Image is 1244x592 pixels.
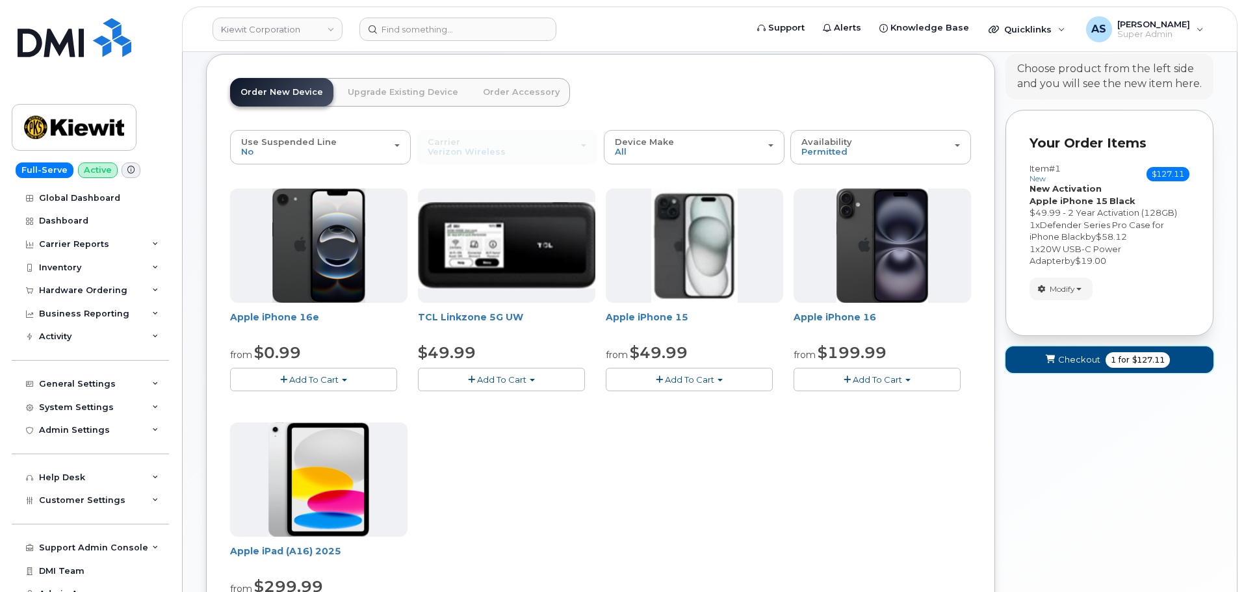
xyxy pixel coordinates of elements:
button: Add To Cart [230,368,397,391]
div: x by [1030,219,1189,243]
span: $58.12 [1096,231,1127,242]
span: $0.99 [254,343,301,362]
span: 1 [1030,220,1035,230]
span: Add To Cart [477,374,526,385]
div: TCL Linkzone 5G UW [418,311,595,337]
span: for [1116,354,1132,366]
span: Checkout [1058,354,1100,366]
img: iphone15.jpg [651,188,738,303]
a: TCL Linkzone 5G UW [418,311,523,323]
a: Support [748,15,814,41]
span: $127.11 [1132,354,1165,366]
span: 1 [1030,244,1035,254]
strong: Apple iPhone 15 [1030,196,1108,206]
span: Support [768,21,805,34]
img: linkzone5g.png [418,202,595,288]
button: Device Make All [604,130,784,164]
span: No [241,146,253,157]
span: $199.99 [818,343,887,362]
div: Apple iPhone 15 [606,311,783,337]
a: Order Accessory [473,78,570,107]
strong: New Activation [1030,183,1102,194]
span: Device Make [615,136,674,147]
a: Alerts [814,15,870,41]
span: Availability [801,136,852,147]
span: Modify [1050,283,1075,295]
small: new [1030,174,1046,183]
span: 20W USB-C Power Adapter [1030,244,1121,266]
strong: Black [1109,196,1135,206]
a: Apple iPhone 16 [794,311,876,323]
span: Add To Cart [289,374,339,385]
div: Choose product from the left side and you will see the new item here. [1017,62,1202,92]
img: iphone16e.png [272,188,366,303]
a: Upgrade Existing Device [337,78,469,107]
span: $49.99 [418,343,476,362]
img: iphone_16_plus.png [836,188,928,303]
div: Apple iPad (A16) 2025 [230,545,408,571]
span: 1 [1111,354,1116,366]
small: from [230,349,252,361]
span: Super Admin [1117,29,1190,40]
span: $19.00 [1075,255,1106,266]
span: Alerts [834,21,861,34]
span: Knowledge Base [890,21,969,34]
span: AS [1091,21,1106,37]
span: [PERSON_NAME] [1117,19,1190,29]
small: from [794,349,816,361]
div: Apple iPhone 16e [230,311,408,337]
p: Your Order Items [1030,134,1189,153]
button: Use Suspended Line No [230,130,411,164]
span: Add To Cart [665,374,714,385]
button: Modify [1030,277,1093,300]
span: Defender Series Pro Case for iPhone Black [1030,220,1164,242]
div: Quicklinks [979,16,1074,42]
div: Apple iPhone 16 [794,311,971,337]
button: Add To Cart [794,368,961,391]
button: Add To Cart [606,368,773,391]
div: $49.99 - 2 Year Activation (128GB) [1030,207,1189,219]
span: $49.99 [630,343,688,362]
input: Find something... [359,18,556,41]
span: Use Suspended Line [241,136,337,147]
span: Quicklinks [1004,24,1052,34]
button: Add To Cart [418,368,585,391]
iframe: Messenger Launcher [1187,535,1234,582]
a: Knowledge Base [870,15,978,41]
div: x by [1030,243,1189,267]
button: Checkout 1 for $127.11 [1005,346,1213,373]
a: Apple iPhone 16e [230,311,319,323]
img: ipad_11.png [268,422,369,537]
button: Availability Permitted [790,130,971,164]
a: Apple iPad (A16) 2025 [230,545,341,557]
span: $127.11 [1147,167,1189,181]
span: #1 [1049,163,1061,174]
a: Apple iPhone 15 [606,311,688,323]
small: from [606,349,628,361]
span: Add To Cart [853,374,902,385]
h3: Item [1030,164,1061,183]
span: Permitted [801,146,848,157]
a: Kiewit Corporation [213,18,343,41]
div: Alexander Strull [1077,16,1213,42]
span: All [615,146,627,157]
a: Order New Device [230,78,333,107]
